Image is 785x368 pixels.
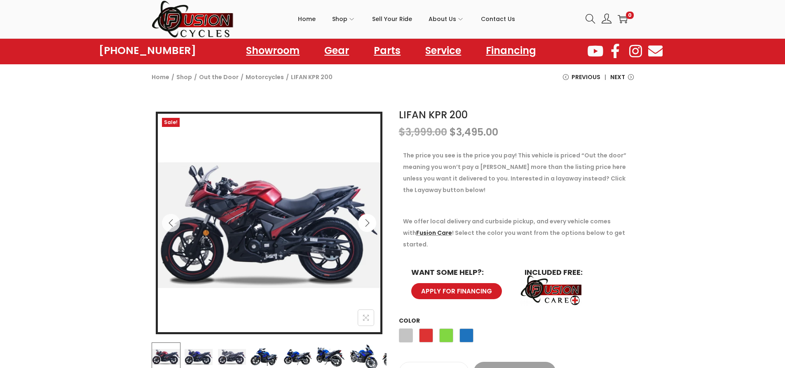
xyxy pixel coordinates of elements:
[372,0,412,38] a: Sell Your Ride
[618,14,628,24] a: 0
[286,71,289,83] span: /
[481,0,515,38] a: Contact Us
[481,9,515,29] span: Contact Us
[298,9,316,29] span: Home
[316,41,357,60] a: Gear
[399,125,405,139] span: $
[417,41,469,60] a: Service
[246,73,284,81] a: Motorcycles
[403,216,630,250] p: We offer local delivery and curbside pickup, and every vehicle comes with ! Select the color you ...
[366,41,409,60] a: Parts
[450,125,456,139] span: $
[610,71,634,89] a: Next
[241,71,244,83] span: /
[238,41,308,60] a: Showroom
[99,45,196,56] a: [PHONE_NUMBER]
[199,73,239,81] a: Out the Door
[525,269,621,276] h6: INCLUDED FREE:
[291,71,333,83] span: LIFAN KPR 200
[429,9,456,29] span: About Us
[298,0,316,38] a: Home
[162,214,180,232] button: Previous
[171,71,174,83] span: /
[478,41,544,60] a: Financing
[238,41,544,60] nav: Menu
[610,71,625,83] span: Next
[416,229,452,237] a: Fusion Care
[563,71,600,89] a: Previous
[358,214,376,232] button: Next
[372,9,412,29] span: Sell Your Ride
[332,0,356,38] a: Shop
[399,125,447,139] bdi: 3,999.00
[403,150,630,196] p: The price you see is the price you pay! This vehicle is priced “Out the door” meaning you won’t p...
[399,316,420,325] label: Color
[332,9,347,29] span: Shop
[176,73,192,81] a: Shop
[450,125,498,139] bdi: 3,495.00
[234,0,579,38] nav: Primary navigation
[411,283,502,299] a: APPLY FOR FINANCING
[429,0,464,38] a: About Us
[158,114,380,336] img: LIFAN KPR 200
[411,269,508,276] h6: WANT SOME HELP?:
[152,73,169,81] a: Home
[421,288,492,294] span: APPLY FOR FINANCING
[572,71,600,83] span: Previous
[194,71,197,83] span: /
